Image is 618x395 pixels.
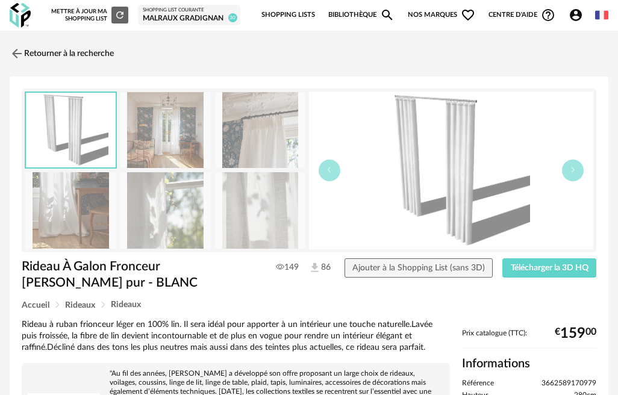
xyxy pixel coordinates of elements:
[461,8,475,22] span: Heart Outline icon
[462,379,494,388] span: Référence
[51,7,128,23] div: Mettre à jour ma Shopping List
[215,92,306,169] img: rideau-a-galon-fronceur_CARLINA_006041_W_5.jpg
[10,46,24,61] img: svg+xml;base64,PHN2ZyB3aWR0aD0iMjQiIGhlaWdodD0iMjQiIHZpZXdCb3g9IjAgMCAyNCAyNCIgZmlsbD0ibm9uZSIgeG...
[462,329,597,349] div: Prix catalogue (TTC):
[261,2,315,28] a: Shopping Lists
[10,40,114,67] a: Retourner à la recherche
[308,261,321,274] img: Téléchargements
[26,93,116,168] img: thumbnail.png
[22,319,450,353] div: Rideau à ruban frionceur léger en 100% lin. Il sera idéal pour apporter à un intérieur une touche...
[502,258,596,278] button: Télécharger la 3D HQ
[595,8,608,22] img: fr
[555,329,596,338] div: € 00
[143,7,236,13] div: Shopping List courante
[143,7,236,23] a: Shopping List courante Malraux Gradignan 30
[228,13,237,22] span: 30
[22,300,596,309] div: Breadcrumb
[542,379,596,388] span: 3662589170979
[408,2,475,28] span: Nos marques
[276,262,299,273] span: 149
[569,8,583,22] span: Account Circle icon
[114,12,125,18] span: Refresh icon
[511,264,588,272] span: Télécharger la 3D HQ
[345,258,493,278] button: Ajouter à la Shopping List (sans 3D)
[328,2,395,28] a: BibliothèqueMagnify icon
[10,3,31,28] img: OXP
[462,356,597,372] h2: Informations
[22,301,49,309] span: Accueil
[22,258,254,291] h1: Rideau À Galon Fronceur [PERSON_NAME] pur - BLANC
[308,261,323,274] span: 86
[560,329,585,338] span: 159
[352,264,485,272] span: Ajouter à la Shopping List (sans 3D)
[569,8,588,22] span: Account Circle icon
[120,172,211,249] img: rideau-a-galon-fronceur_CARLINA_006041_W_7.jpg
[380,8,395,22] span: Magnify icon
[309,92,593,249] img: thumbnail.png
[215,172,306,249] img: rideau-a-galon-fronceur_CARLINA_006041_W_8.jpg
[111,300,141,309] span: Rideaux
[488,8,555,22] span: Centre d'aideHelp Circle Outline icon
[120,92,211,169] img: rideau-a-galon-fronceur_CARLINA_006041_W_4.jpg
[65,301,95,309] span: Rideaux
[143,14,236,23] div: Malraux Gradignan
[541,8,555,22] span: Help Circle Outline icon
[25,172,116,249] img: rideau-a-galon-fronceur_CARLINA_006041_W_6.jpg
